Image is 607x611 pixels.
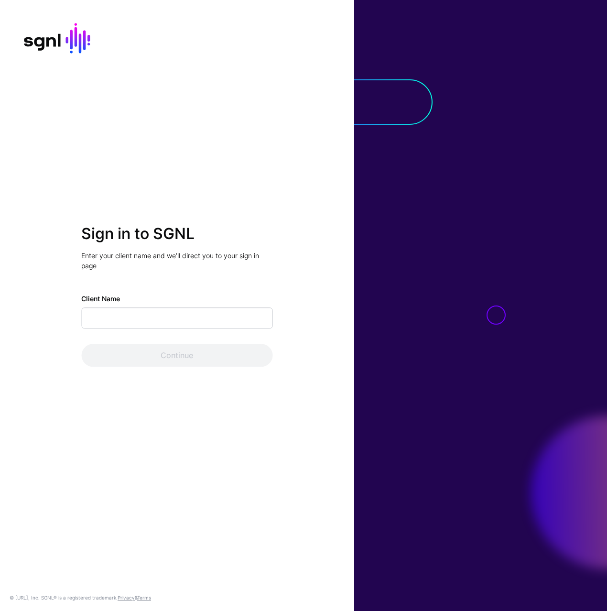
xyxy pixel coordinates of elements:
[137,595,151,600] a: Terms
[81,251,272,271] p: Enter your client name and we’ll direct you to your sign in page
[10,594,151,601] div: © [URL], Inc. SGNL® is a registered trademark. &
[81,294,120,304] label: Client Name
[118,595,135,600] a: Privacy
[81,225,272,243] h2: Sign in to SGNL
